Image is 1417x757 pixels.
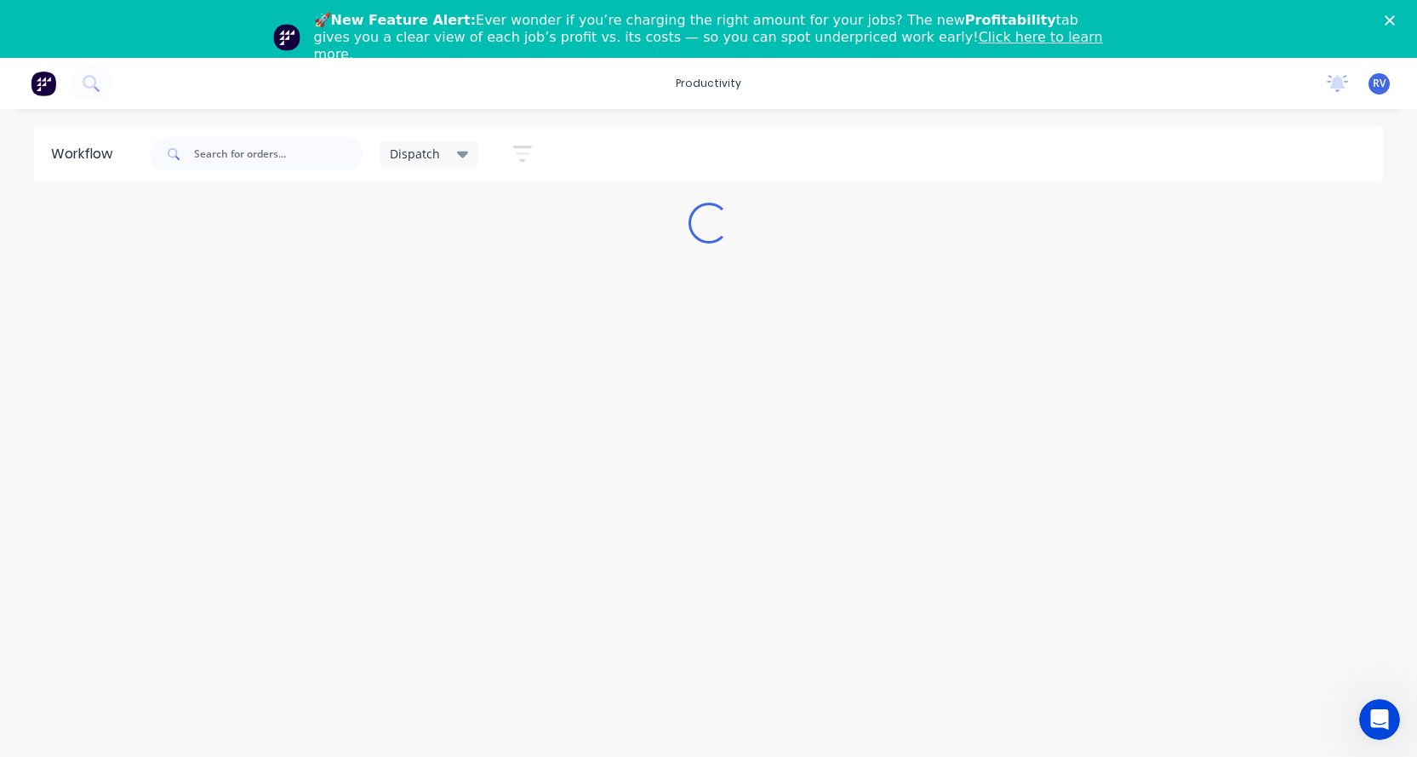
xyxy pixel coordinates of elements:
[1385,15,1402,26] div: Close
[1359,699,1400,740] iframe: Intercom live chat
[314,12,1117,63] div: 🚀 Ever wonder if you’re charging the right amount for your jobs? The new tab gives you a clear vi...
[1373,76,1386,91] span: RV
[390,145,440,163] span: Dispatch
[194,137,363,171] input: Search for orders...
[331,12,477,28] b: New Feature Alert:
[667,71,750,96] div: productivity
[273,24,300,51] img: Profile image for Team
[965,12,1056,28] b: Profitability
[51,144,121,164] div: Workflow
[31,71,56,96] img: Factory
[314,29,1103,62] a: Click here to learn more.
